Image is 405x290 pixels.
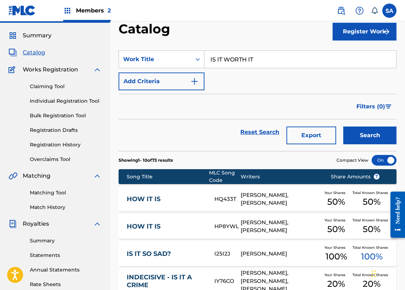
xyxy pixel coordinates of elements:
[127,273,204,289] a: INDECISIVE - IS IT A CRIME
[214,195,241,203] div: HQ433T
[30,204,102,211] a: Match History
[352,217,391,223] span: Total Known Shares
[382,27,391,36] img: f7272a7cc735f4ea7f67.svg
[119,72,204,90] button: Add Criteria
[352,245,391,250] span: Total Known Shares
[352,190,391,195] span: Total Known Shares
[214,222,241,231] div: HP8YWL
[127,195,204,203] a: HOW IT IS
[385,186,405,243] iframe: Resource Center
[214,277,241,285] div: IY76CO
[372,263,376,284] div: Drag
[23,172,50,180] span: Matching
[9,220,17,228] img: Royalties
[190,77,199,86] img: 9d2ae6d4665cec9f34b9.svg
[333,23,396,41] button: Register Work
[30,237,102,245] a: Summary
[93,220,102,228] img: expand
[9,31,17,40] img: Summary
[337,6,345,15] img: search
[23,65,78,74] span: Works Registration
[119,50,396,151] form: Search Form
[324,245,348,250] span: Your Shares
[371,7,378,14] div: Notifications
[286,127,336,144] button: Export
[9,65,18,74] img: Works Registration
[237,124,283,140] a: Reset Search
[108,7,111,14] span: 2
[30,141,102,149] a: Registration History
[23,31,51,40] span: Summary
[30,112,102,119] a: Bulk Registration Tool
[30,266,102,274] a: Annual Statements
[214,250,241,258] div: I25I2J
[123,55,187,64] div: Work Title
[356,102,385,111] span: Filters ( 0 )
[30,281,102,288] a: Rate Sheets
[30,189,102,197] a: Matching Tool
[327,195,345,208] span: 50 %
[352,98,396,116] button: Filters (0)
[127,222,204,231] a: HOW IT IS
[370,256,405,290] iframe: Chat Widget
[30,156,102,163] a: Overclaims Tool
[9,172,17,180] img: Matching
[9,48,17,57] img: Catalog
[361,250,383,263] span: 100 %
[127,173,209,181] div: Song Title
[93,172,102,180] img: expand
[325,250,347,263] span: 100 %
[30,97,102,105] a: Individual Registration Tool
[93,65,102,74] img: expand
[352,4,367,18] div: Help
[374,174,379,179] span: ?
[363,195,381,208] span: 50 %
[9,48,45,57] a: CatalogCatalog
[23,220,49,228] span: Royalties
[241,191,320,207] div: [PERSON_NAME], [PERSON_NAME]
[241,219,320,235] div: [PERSON_NAME], [PERSON_NAME]
[30,127,102,134] a: Registration Drafts
[355,6,364,15] img: help
[9,31,51,40] a: SummarySummary
[327,223,345,236] span: 50 %
[209,169,241,184] div: MLC Song Code
[334,4,348,18] a: Public Search
[352,272,391,278] span: Total Known Shares
[9,5,36,16] img: MLC Logo
[63,6,72,15] img: Top Rightsholders
[331,173,380,181] span: Share Amounts
[119,157,173,163] p: Showing 1 - 10 of 73 results
[119,21,174,37] h2: Catalog
[324,272,348,278] span: Your Shares
[324,190,348,195] span: Your Shares
[241,173,320,181] div: Writers
[363,223,381,236] span: 50 %
[30,83,102,90] a: Claiming Tool
[76,6,111,15] span: Members
[385,104,392,109] img: filter
[30,252,102,259] a: Statements
[23,48,45,57] span: Catalog
[127,250,204,258] a: IS IT SO SAD?
[382,4,396,18] div: User Menu
[324,217,348,223] span: Your Shares
[241,250,320,258] div: [PERSON_NAME]
[336,157,368,163] span: Compact View
[343,127,396,144] button: Search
